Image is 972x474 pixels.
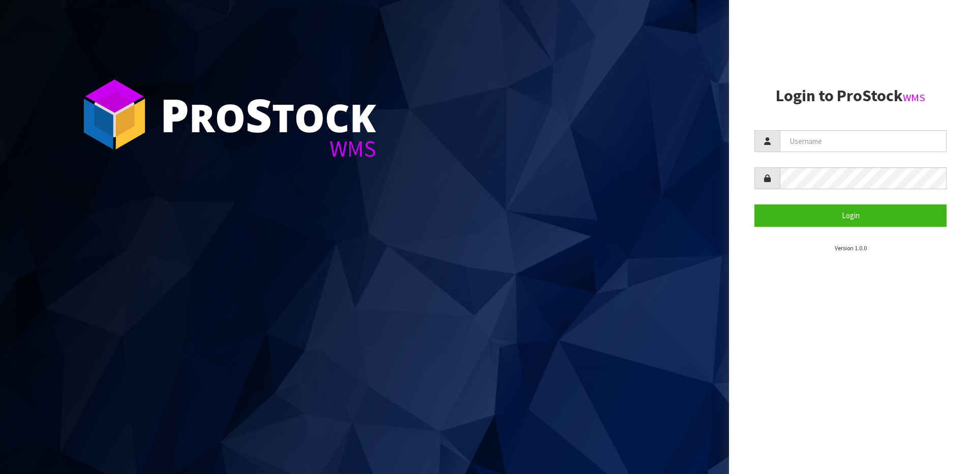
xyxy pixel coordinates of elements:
div: WMS [160,137,376,160]
small: Version 1.0.0 [835,244,867,252]
input: Username [780,130,947,152]
button: Login [754,204,947,226]
h2: Login to ProStock [754,87,947,105]
small: WMS [903,91,925,104]
span: S [246,83,272,145]
span: P [160,83,189,145]
div: ro tock [160,92,376,137]
img: ProStock Cube [76,76,153,153]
